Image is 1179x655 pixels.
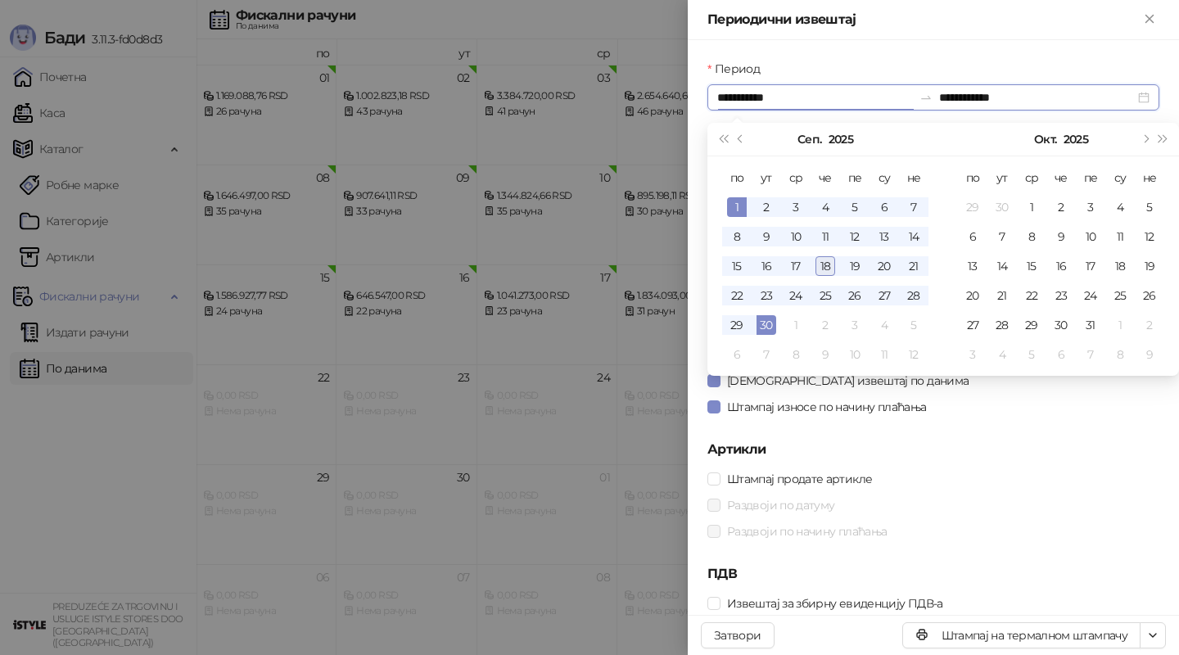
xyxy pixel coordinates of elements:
[899,163,928,192] th: не
[845,286,865,305] div: 26
[727,227,747,246] div: 8
[815,345,835,364] div: 9
[1140,256,1159,276] div: 19
[1046,310,1076,340] td: 2025-10-30
[1017,310,1046,340] td: 2025-10-29
[1017,281,1046,310] td: 2025-10-22
[707,60,770,78] label: Период
[1135,222,1164,251] td: 2025-10-12
[781,251,811,281] td: 2025-09-17
[845,345,865,364] div: 10
[1017,222,1046,251] td: 2025-10-08
[1140,286,1159,305] div: 26
[904,286,924,305] div: 28
[1046,281,1076,310] td: 2025-10-23
[1140,345,1159,364] div: 9
[870,251,899,281] td: 2025-09-20
[757,286,776,305] div: 23
[992,315,1012,335] div: 28
[904,197,924,217] div: 7
[870,310,899,340] td: 2025-10-04
[987,340,1017,369] td: 2025-11-04
[963,345,982,364] div: 3
[958,163,987,192] th: по
[752,222,781,251] td: 2025-09-09
[904,256,924,276] div: 21
[1110,315,1130,335] div: 1
[1051,197,1071,217] div: 2
[963,315,982,335] div: 27
[840,340,870,369] td: 2025-10-10
[781,310,811,340] td: 2025-10-01
[987,281,1017,310] td: 2025-10-21
[904,315,924,335] div: 5
[1051,345,1071,364] div: 6
[1022,227,1041,246] div: 8
[720,470,879,488] span: Штампај продате артикле
[815,256,835,276] div: 18
[815,315,835,335] div: 2
[902,622,1141,648] button: Штампај на термалном штампачу
[1076,222,1105,251] td: 2025-10-10
[840,222,870,251] td: 2025-09-12
[958,281,987,310] td: 2025-10-20
[722,163,752,192] th: по
[1081,345,1100,364] div: 7
[752,281,781,310] td: 2025-09-23
[1034,123,1056,156] button: Изабери месец
[1110,256,1130,276] div: 18
[840,251,870,281] td: 2025-09-19
[1135,310,1164,340] td: 2025-11-02
[1110,227,1130,246] div: 11
[786,286,806,305] div: 24
[720,398,933,416] span: Штампај износе по начину плаћања
[1046,251,1076,281] td: 2025-10-16
[1076,192,1105,222] td: 2025-10-03
[963,227,982,246] div: 6
[815,197,835,217] div: 4
[1136,123,1154,156] button: Следећи месец (PageDown)
[752,163,781,192] th: ут
[797,123,821,156] button: Изабери месец
[1076,310,1105,340] td: 2025-10-31
[899,192,928,222] td: 2025-09-07
[720,594,950,612] span: Извештај за збирну евиденцију ПДВ-а
[958,310,987,340] td: 2025-10-27
[811,163,840,192] th: че
[870,192,899,222] td: 2025-09-06
[1081,197,1100,217] div: 3
[707,440,1159,459] h5: Артикли
[874,197,894,217] div: 6
[1017,192,1046,222] td: 2025-10-01
[1154,123,1172,156] button: Следећа година (Control + right)
[1046,192,1076,222] td: 2025-10-02
[757,227,776,246] div: 9
[811,340,840,369] td: 2025-10-09
[958,222,987,251] td: 2025-10-06
[1135,163,1164,192] th: не
[811,251,840,281] td: 2025-09-18
[757,197,776,217] div: 2
[870,222,899,251] td: 2025-09-13
[1135,251,1164,281] td: 2025-10-19
[899,251,928,281] td: 2025-09-21
[1140,315,1159,335] div: 2
[1105,163,1135,192] th: су
[899,222,928,251] td: 2025-09-14
[992,227,1012,246] div: 7
[1105,192,1135,222] td: 2025-10-04
[811,192,840,222] td: 2025-09-04
[1105,222,1135,251] td: 2025-10-11
[815,286,835,305] div: 25
[1076,251,1105,281] td: 2025-10-17
[781,281,811,310] td: 2025-09-24
[727,256,747,276] div: 15
[1051,227,1071,246] div: 9
[987,222,1017,251] td: 2025-10-07
[874,315,894,335] div: 4
[1110,197,1130,217] div: 4
[752,340,781,369] td: 2025-10-07
[1017,340,1046,369] td: 2025-11-05
[1110,286,1130,305] div: 25
[717,88,913,106] input: Период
